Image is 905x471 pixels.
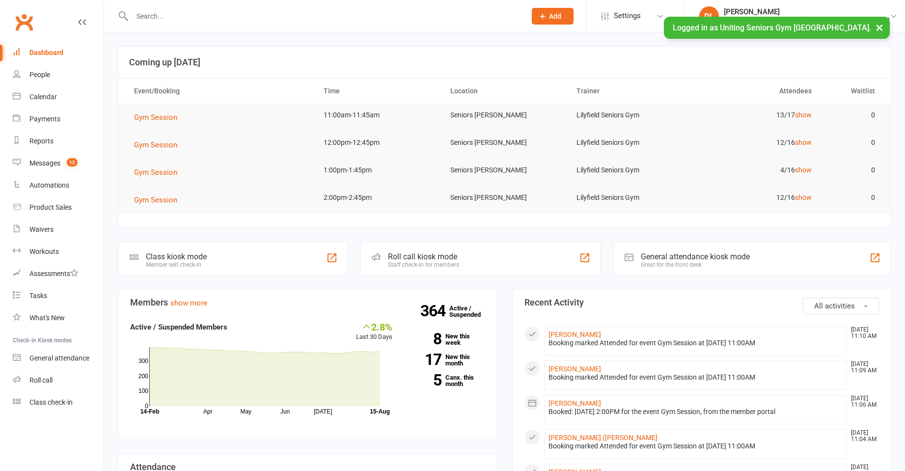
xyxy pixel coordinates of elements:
[129,9,519,23] input: Search...
[407,333,485,346] a: 8New this week
[29,398,73,406] div: Class check-in
[170,299,207,307] a: show more
[821,104,884,127] td: 0
[694,131,821,154] td: 12/16
[549,12,561,20] span: Add
[694,159,821,182] td: 4/16
[29,354,89,362] div: General attendance
[568,104,694,127] td: Lilyfield Seniors Gym
[814,302,855,310] span: All activities
[29,225,54,233] div: Waivers
[407,332,441,346] strong: 8
[13,108,104,130] a: Payments
[673,23,871,32] span: Logged in as Uniting Seniors Gym [GEOGRAPHIC_DATA].
[846,327,878,339] time: [DATE] 11:10 AM
[13,263,104,285] a: Assessments
[125,79,315,104] th: Event/Booking
[803,298,879,314] button: All activities
[441,186,568,209] td: Seniors [PERSON_NAME]
[548,442,843,450] div: Booking marked Attended for event Gym Session at [DATE] 11:00AM
[568,79,694,104] th: Trainer
[12,10,36,34] a: Clubworx
[315,186,441,209] td: 2:00pm-2:45pm
[694,104,821,127] td: 13/17
[795,139,812,146] a: show
[29,376,53,384] div: Roll call
[315,131,441,154] td: 12:00pm-12:45pm
[13,42,104,64] a: Dashboard
[641,252,750,261] div: General attendance kiosk mode
[29,137,54,145] div: Reports
[388,261,459,268] div: Staff check-in for members
[13,86,104,108] a: Calendar
[694,79,821,104] th: Attendees
[29,115,60,123] div: Payments
[548,434,658,442] a: [PERSON_NAME] ([PERSON_NAME]
[134,111,184,123] button: Gym Session
[846,430,878,443] time: [DATE] 11:04 AM
[548,331,601,338] a: [PERSON_NAME]
[407,352,441,367] strong: 17
[13,219,104,241] a: Waivers
[134,139,184,151] button: Gym Session
[29,71,50,79] div: People
[134,168,177,177] span: Gym Session
[13,285,104,307] a: Tasks
[441,79,568,104] th: Location
[724,7,890,16] div: [PERSON_NAME]
[821,79,884,104] th: Waitlist
[795,111,812,119] a: show
[29,292,47,300] div: Tasks
[130,298,485,307] h3: Members
[356,321,392,342] div: Last 30 Days
[388,252,459,261] div: Roll call kiosk mode
[548,373,843,382] div: Booking marked Attended for event Gym Session at [DATE] 11:00AM
[13,196,104,219] a: Product Sales
[441,159,568,182] td: Seniors [PERSON_NAME]
[524,298,879,307] h3: Recent Activity
[13,307,104,329] a: What's New
[29,93,57,101] div: Calendar
[568,131,694,154] td: Lilyfield Seniors Gym
[134,194,184,206] button: Gym Session
[29,181,69,189] div: Automations
[821,186,884,209] td: 0
[146,261,207,268] div: Member self check-in
[29,203,72,211] div: Product Sales
[441,104,568,127] td: Seniors [PERSON_NAME]
[134,166,184,178] button: Gym Session
[134,140,177,149] span: Gym Session
[315,159,441,182] td: 1:00pm-1:45pm
[407,374,485,387] a: 5Canx. this month
[846,361,878,374] time: [DATE] 11:09 AM
[441,131,568,154] td: Seniors [PERSON_NAME]
[315,104,441,127] td: 11:00am-11:45am
[548,365,601,373] a: [PERSON_NAME]
[532,8,574,25] button: Add
[821,131,884,154] td: 0
[29,248,59,255] div: Workouts
[130,323,227,332] strong: Active / Suspended Members
[129,57,880,67] h3: Coming up [DATE]
[694,186,821,209] td: 12/16
[315,79,441,104] th: Time
[821,159,884,182] td: 0
[356,321,392,332] div: 2.8%
[568,186,694,209] td: Lilyfield Seniors Gym
[134,113,177,122] span: Gym Session
[407,354,485,366] a: 17New this month
[568,159,694,182] td: Lilyfield Seniors Gym
[29,49,63,56] div: Dashboard
[13,64,104,86] a: People
[29,270,78,277] div: Assessments
[13,241,104,263] a: Workouts
[13,130,104,152] a: Reports
[146,252,207,261] div: Class kiosk mode
[67,158,78,166] span: 12
[699,6,719,26] div: DL
[420,304,449,318] strong: 364
[29,314,65,322] div: What's New
[134,195,177,204] span: Gym Session
[407,373,441,388] strong: 5
[449,298,493,325] a: 364Active / Suspended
